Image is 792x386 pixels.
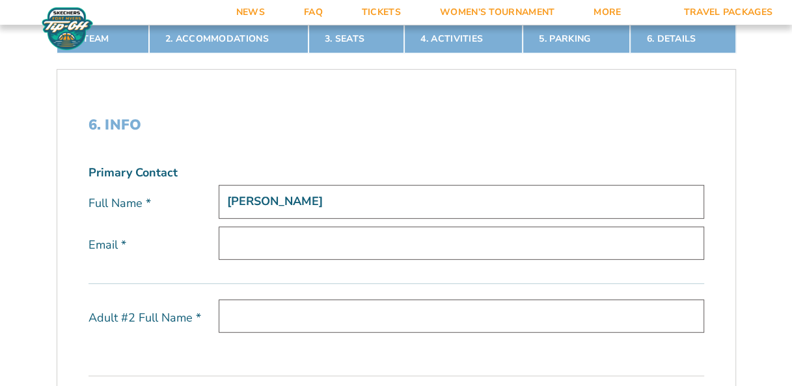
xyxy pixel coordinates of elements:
a: 4. Activities [404,25,523,53]
h2: 6. Info [89,117,704,133]
label: Full Name * [89,195,219,212]
a: 1. Team [57,25,149,53]
label: Adult #2 Full Name * [89,310,219,326]
a: 3. Seats [308,25,404,53]
strong: Primary Contact [89,165,178,181]
a: 5. Parking [523,25,630,53]
img: Fort Myers Tip-Off [39,7,96,51]
label: Email * [89,237,219,253]
a: 2. Accommodations [149,25,308,53]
